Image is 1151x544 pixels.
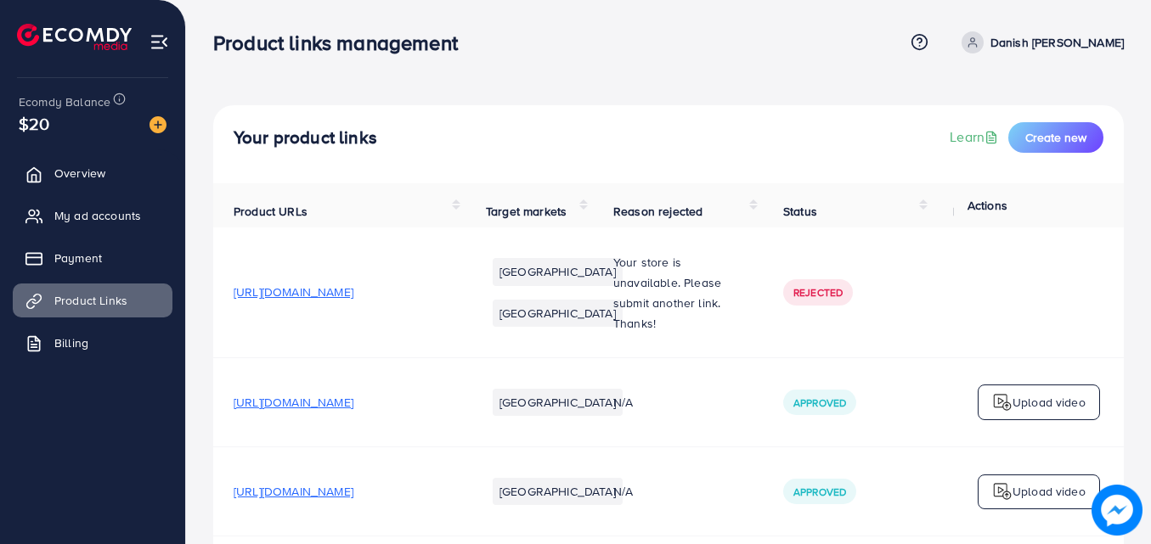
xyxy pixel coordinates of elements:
span: Payment [54,250,102,266]
span: Status [783,203,817,220]
span: Approved [793,485,846,499]
img: logo [17,24,132,50]
span: Overview [54,165,105,182]
span: Target markets [486,203,567,220]
span: [URL][DOMAIN_NAME] [234,483,353,500]
img: logo [992,481,1013,502]
button: Create new [1008,122,1103,153]
div: N/A [953,283,1073,300]
img: logo [992,392,1013,412]
span: My ad accounts [54,207,141,224]
span: Actions [968,197,1007,214]
p: Danish [PERSON_NAME] [990,32,1124,53]
span: Ecomdy Balance [19,93,110,110]
span: Product URLs [234,203,307,220]
span: Approved [793,395,846,410]
span: Reason rejected [613,203,702,220]
span: Rejected [793,285,843,300]
p: Thanks! [613,313,742,334]
a: Product Links [13,283,172,317]
li: [GEOGRAPHIC_DATA] [493,389,623,416]
span: [URL][DOMAIN_NAME] [234,283,353,300]
li: [GEOGRAPHIC_DATA] [493,258,623,285]
span: N/A [613,483,633,500]
li: [GEOGRAPHIC_DATA] [493,478,623,505]
p: Upload video [1013,392,1086,412]
span: Product Links [54,292,127,309]
img: image [150,116,166,133]
span: [URL][DOMAIN_NAME] [234,394,353,411]
a: My ad accounts [13,199,172,233]
a: Learn [950,127,1001,147]
div: N/A [953,394,1073,411]
p: Your store is unavailable. Please submit another link. [613,252,742,313]
a: Overview [13,156,172,190]
div: N/A [953,483,1073,500]
img: image [1094,487,1141,534]
h3: Product links management [213,31,471,55]
h4: Your product links [234,127,377,149]
a: Danish [PERSON_NAME] [955,31,1124,53]
span: Billing [54,334,88,351]
span: Product video [953,203,1028,220]
li: [GEOGRAPHIC_DATA] [493,300,623,327]
p: Upload video [1013,481,1086,502]
img: menu [150,32,169,52]
a: Payment [13,241,172,275]
a: Billing [13,326,172,360]
span: N/A [613,394,633,411]
span: $20 [19,111,49,136]
span: Create new [1025,129,1086,146]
